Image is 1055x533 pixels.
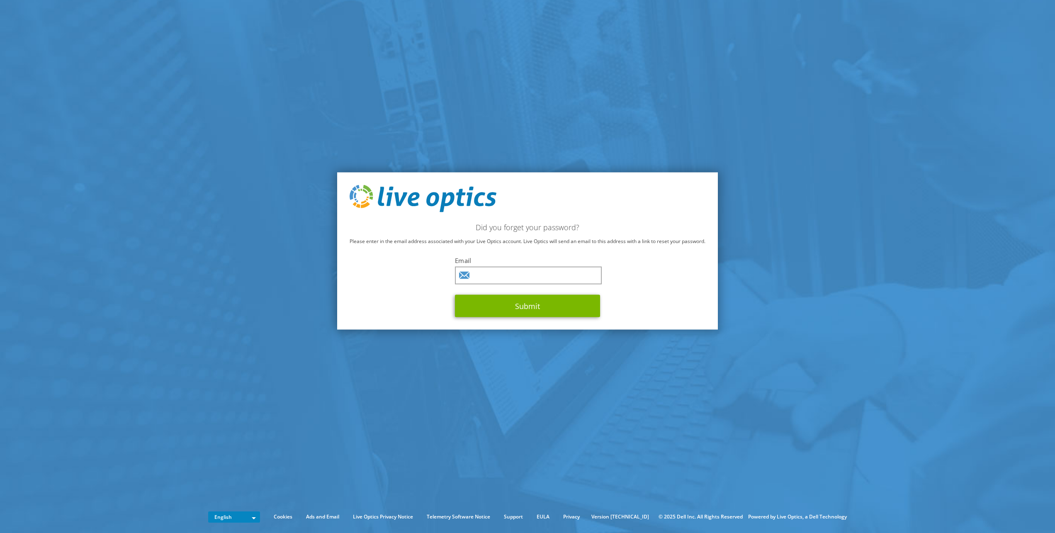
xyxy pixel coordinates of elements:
a: Cookies [267,512,299,521]
img: live_optics_svg.svg [350,185,496,212]
li: © 2025 Dell Inc. All Rights Reserved [654,512,747,521]
button: Submit [455,294,600,317]
a: EULA [530,512,556,521]
p: Please enter in the email address associated with your Live Optics account. Live Optics will send... [350,236,705,246]
a: Privacy [557,512,586,521]
a: Support [498,512,529,521]
li: Powered by Live Optics, a Dell Technology [748,512,847,521]
a: Live Optics Privacy Notice [347,512,419,521]
label: Email [455,256,600,264]
li: Version [TECHNICAL_ID] [587,512,653,521]
a: Telemetry Software Notice [421,512,496,521]
a: Ads and Email [300,512,345,521]
h2: Did you forget your password? [350,222,705,231]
